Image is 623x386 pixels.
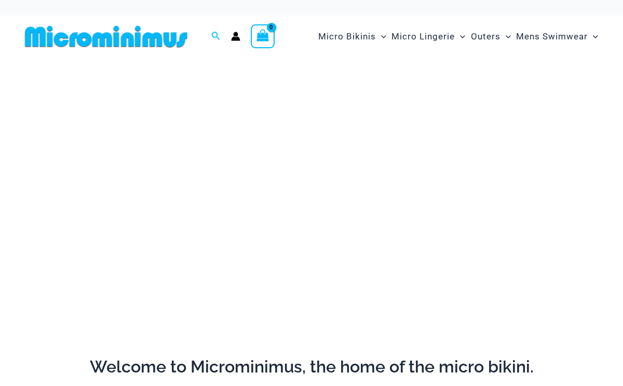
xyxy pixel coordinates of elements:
[376,23,386,50] span: Menu Toggle
[516,23,588,50] span: Mens Swimwear
[21,25,192,48] img: MM SHOP LOGO FLAT
[468,21,513,52] a: OutersMenu ToggleMenu Toggle
[455,23,465,50] span: Menu Toggle
[391,23,455,50] span: Micro Lingerie
[471,23,500,50] span: Outers
[314,19,602,54] nav: Site Navigation
[513,21,601,52] a: Mens SwimwearMenu ToggleMenu Toggle
[316,21,389,52] a: Micro BikinisMenu ToggleMenu Toggle
[318,23,376,50] span: Micro Bikinis
[500,23,511,50] span: Menu Toggle
[588,23,598,50] span: Menu Toggle
[231,32,240,41] a: Account icon link
[29,356,594,378] h2: Welcome to Microminimus, the home of the micro bikini.
[389,21,468,52] a: Micro LingerieMenu ToggleMenu Toggle
[251,24,275,48] a: View Shopping Cart, empty
[211,30,221,43] a: Search icon link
